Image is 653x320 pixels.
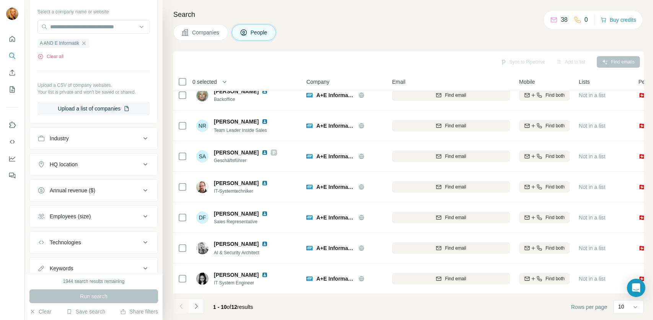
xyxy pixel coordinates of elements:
[37,82,150,89] p: Upload a CSV of company websites.
[519,181,570,193] button: Find both
[571,303,607,311] span: Rows per page
[638,275,645,283] span: 🇨🇭
[638,244,645,252] span: 🇨🇭
[638,122,645,130] span: 🇨🇭
[316,244,355,252] span: A+E Informatik GmbH
[392,151,510,162] button: Find email
[638,183,645,191] span: 🇨🇭
[392,89,510,101] button: Find email
[50,187,95,194] div: Annual revenue ($)
[6,49,18,63] button: Search
[196,150,208,162] div: SA
[627,279,645,297] div: Open Intercom Messenger
[579,184,605,190] span: Not in a list
[37,102,150,115] button: Upload a list of companies
[227,304,231,310] span: of
[546,184,565,190] span: Find both
[519,89,570,101] button: Find both
[561,15,568,24] p: 38
[214,128,267,133] span: Team Leader Inside Sales
[579,92,605,98] span: Not in a list
[306,184,313,190] img: Logo of A+E Informatik GmbH
[262,119,268,125] img: LinkedIn logo
[445,245,466,252] span: Find email
[445,214,466,221] span: Find email
[618,303,624,310] p: 10
[37,5,150,15] div: Select a company name or website
[546,214,565,221] span: Find both
[316,122,355,130] span: A+E Informatik GmbH
[214,218,277,225] span: Sales Representative
[30,233,158,252] button: Technologies
[214,210,259,218] span: [PERSON_NAME]
[6,152,18,166] button: Dashboard
[306,245,313,251] img: Logo of A+E Informatik GmbH
[30,181,158,200] button: Annual revenue ($)
[120,308,158,315] button: Share filters
[173,9,644,20] h4: Search
[546,122,565,129] span: Find both
[50,265,73,272] div: Keywords
[392,273,510,284] button: Find email
[316,91,355,99] span: A+E Informatik GmbH
[196,120,208,132] div: NR
[63,278,125,285] div: 1944 search results remaining
[196,211,208,224] div: DF
[316,183,355,191] span: A+E Informatik GmbH
[262,241,268,247] img: LinkedIn logo
[316,214,355,221] span: A+E Informatik GmbH
[579,245,605,251] span: Not in a list
[638,91,645,99] span: 🇨🇭
[262,180,268,186] img: LinkedIn logo
[519,212,570,223] button: Find both
[192,78,217,86] span: 0 selected
[214,96,277,103] span: Backoffice
[50,213,91,220] div: Employees (size)
[392,78,405,86] span: Email
[189,299,204,314] button: Navigate to next page
[546,153,565,160] span: Find both
[445,275,466,282] span: Find email
[392,212,510,223] button: Find email
[214,157,277,164] span: Geschäftsführer
[214,188,277,195] span: IT-Systemtechniker
[6,118,18,132] button: Use Surfe on LinkedIn
[214,272,259,278] span: [PERSON_NAME]
[316,153,355,160] span: A+E Informatik GmbH
[546,245,565,252] span: Find both
[6,169,18,182] button: Feedback
[214,179,259,187] span: [PERSON_NAME]
[37,53,64,60] button: Clear all
[519,242,570,254] button: Find both
[214,279,277,286] span: IT System Engineer
[546,92,565,99] span: Find both
[214,149,259,156] span: [PERSON_NAME]
[6,32,18,46] button: Quick start
[392,242,510,254] button: Find email
[585,15,588,24] p: 0
[638,214,645,221] span: 🇨🇭
[262,149,268,156] img: LinkedIn logo
[262,211,268,217] img: LinkedIn logo
[50,239,81,246] div: Technologies
[214,88,259,95] span: [PERSON_NAME]
[6,83,18,96] button: My lists
[66,308,105,315] button: Save search
[30,155,158,174] button: HQ location
[6,135,18,149] button: Use Surfe API
[30,259,158,278] button: Keywords
[213,304,253,310] span: results
[445,153,466,160] span: Find email
[519,151,570,162] button: Find both
[579,123,605,129] span: Not in a list
[445,122,466,129] span: Find email
[519,273,570,284] button: Find both
[50,135,69,142] div: Industry
[251,29,268,36] span: People
[445,92,466,99] span: Find email
[306,123,313,129] img: Logo of A+E Informatik GmbH
[37,89,150,96] p: Your list is private and won't be saved or shared.
[579,78,590,86] span: Lists
[40,40,79,47] span: A AND E Informatik
[638,153,645,160] span: 🇨🇭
